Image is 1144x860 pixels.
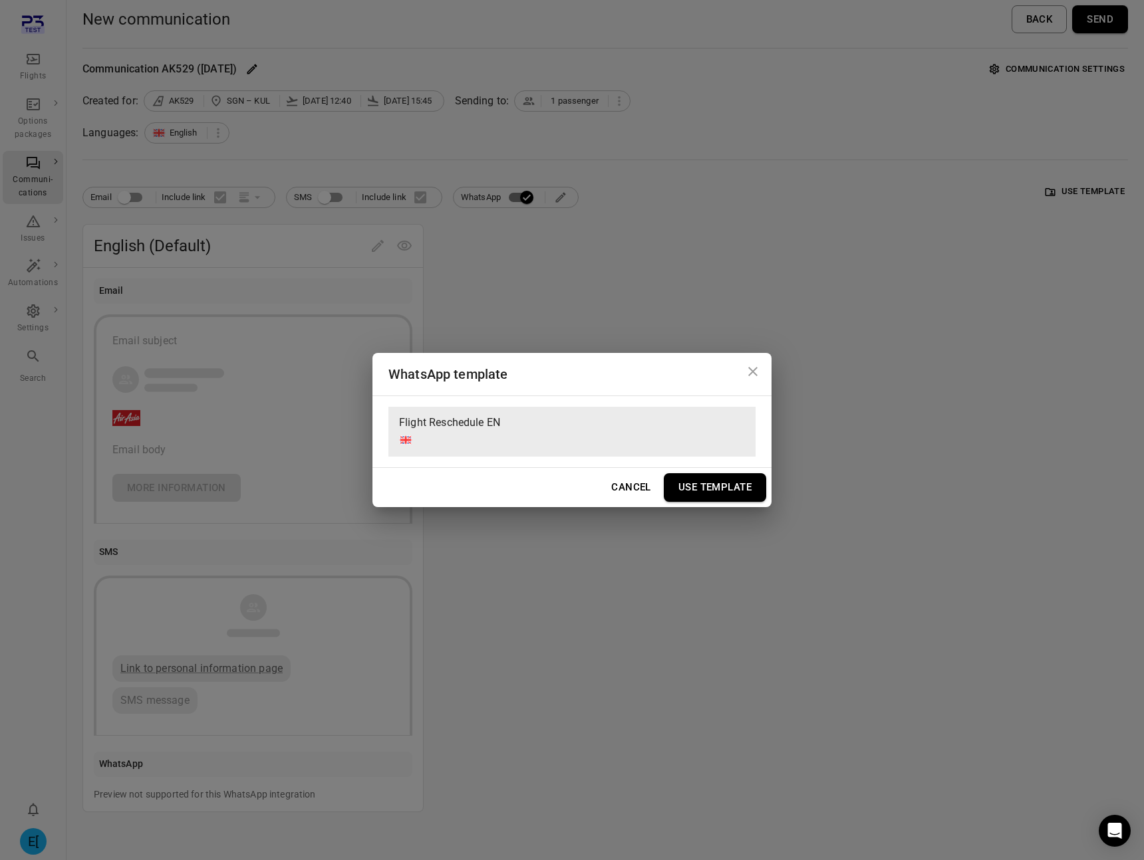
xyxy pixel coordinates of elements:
div: Flight Reschedule EN [388,407,756,457]
div: Open Intercom Messenger [1099,815,1131,847]
h2: WhatsApp template [372,353,772,395]
button: Close dialog [740,358,766,385]
button: Cancel [604,473,658,501]
span: Flight Reschedule EN [399,415,500,431]
button: Use Template [664,473,766,501]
